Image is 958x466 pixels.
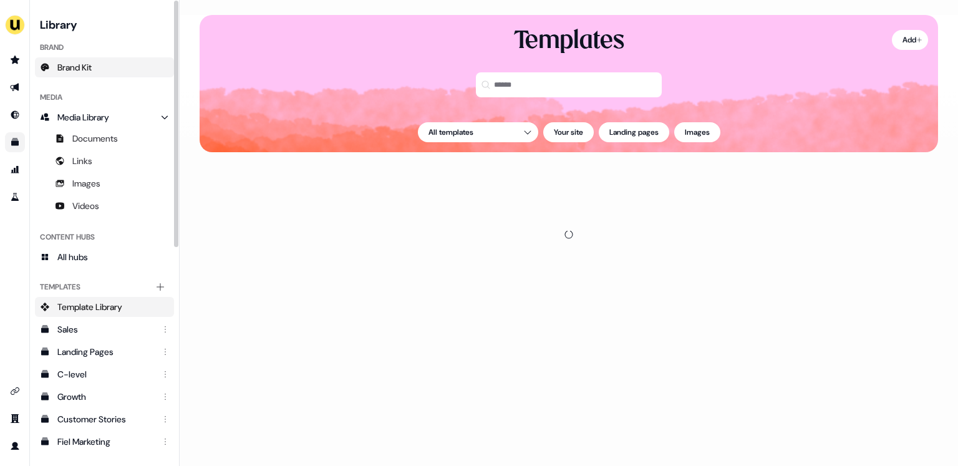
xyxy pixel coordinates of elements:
[418,122,538,142] button: All templates
[35,15,174,32] h3: Library
[35,319,174,339] a: Sales
[35,227,174,247] div: Content Hubs
[5,50,25,70] a: Go to prospects
[35,57,174,77] a: Brand Kit
[57,413,154,425] div: Customer Stories
[5,132,25,152] a: Go to templates
[57,435,154,448] div: Fiel Marketing
[57,251,88,263] span: All hubs
[5,77,25,97] a: Go to outbound experience
[5,160,25,180] a: Go to attribution
[57,368,154,381] div: C-level
[5,436,25,456] a: Go to profile
[514,25,624,57] div: Templates
[35,87,174,107] div: Media
[428,126,473,138] span: All templates
[35,151,174,171] a: Links
[35,173,174,193] a: Images
[599,122,669,142] button: Landing pages
[57,111,109,124] span: Media Library
[5,409,25,429] a: Go to team
[5,187,25,207] a: Go to experiments
[57,323,154,336] div: Sales
[892,30,928,50] button: Add
[35,247,174,267] a: All hubs
[72,200,99,212] span: Videos
[35,409,174,429] a: Customer Stories
[5,105,25,125] a: Go to Inbound
[35,277,174,297] div: Templates
[72,155,92,167] span: Links
[35,364,174,384] a: C-level
[35,387,174,407] a: Growth
[57,301,122,313] span: Template Library
[35,297,174,317] a: Template Library
[72,177,100,190] span: Images
[5,381,25,401] a: Go to integrations
[674,122,720,142] button: Images
[57,391,154,403] div: Growth
[35,432,174,452] a: Fiel Marketing
[35,342,174,362] a: Landing Pages
[57,346,154,358] div: Landing Pages
[72,132,118,145] span: Documents
[543,122,594,142] button: Your site
[57,61,92,74] span: Brand Kit
[35,107,174,127] a: Media Library
[35,129,174,148] a: Documents
[35,196,174,216] a: Videos
[35,37,174,57] div: Brand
